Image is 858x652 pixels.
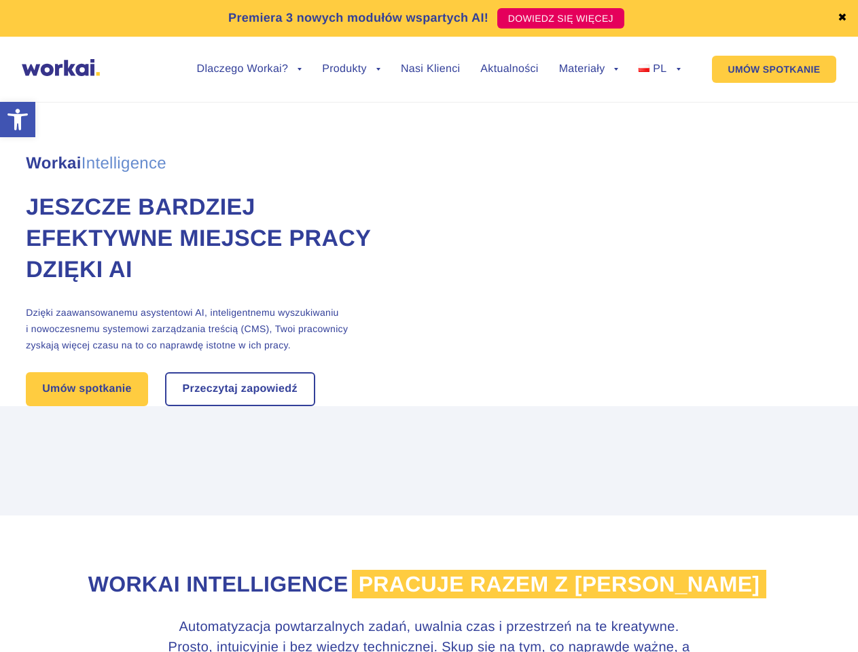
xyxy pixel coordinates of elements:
a: Przeczytaj zapowiedź [166,374,314,405]
a: ✖ [838,13,847,24]
p: Premiera 3 nowych modułów wspartych AI! [228,9,488,27]
span: PL [653,63,666,75]
span: Workai [26,139,166,172]
a: DOWIEDZ SIĘ WIĘCEJ [497,8,624,29]
a: Dlaczego Workai? [197,64,302,75]
a: Materiały [559,64,619,75]
a: Umów spotkanie [26,372,148,406]
a: Produkty [322,64,380,75]
p: Dzięki zaawansowanemu asystentowi AI, inteligentnemu wyszukiwaniu i nowoczesnemu systemowi zarząd... [26,304,378,353]
em: Intelligence [82,154,166,173]
h1: Jeszcze bardziej efektywne miejsce pracy dzięki AI [26,192,378,286]
a: Nasi Klienci [401,64,460,75]
a: Aktualności [480,64,538,75]
span: pracuje razem z [PERSON_NAME] [352,570,767,598]
a: UMÓW SPOTKANIE [712,56,837,83]
h2: Workai Intelligence [52,570,806,599]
